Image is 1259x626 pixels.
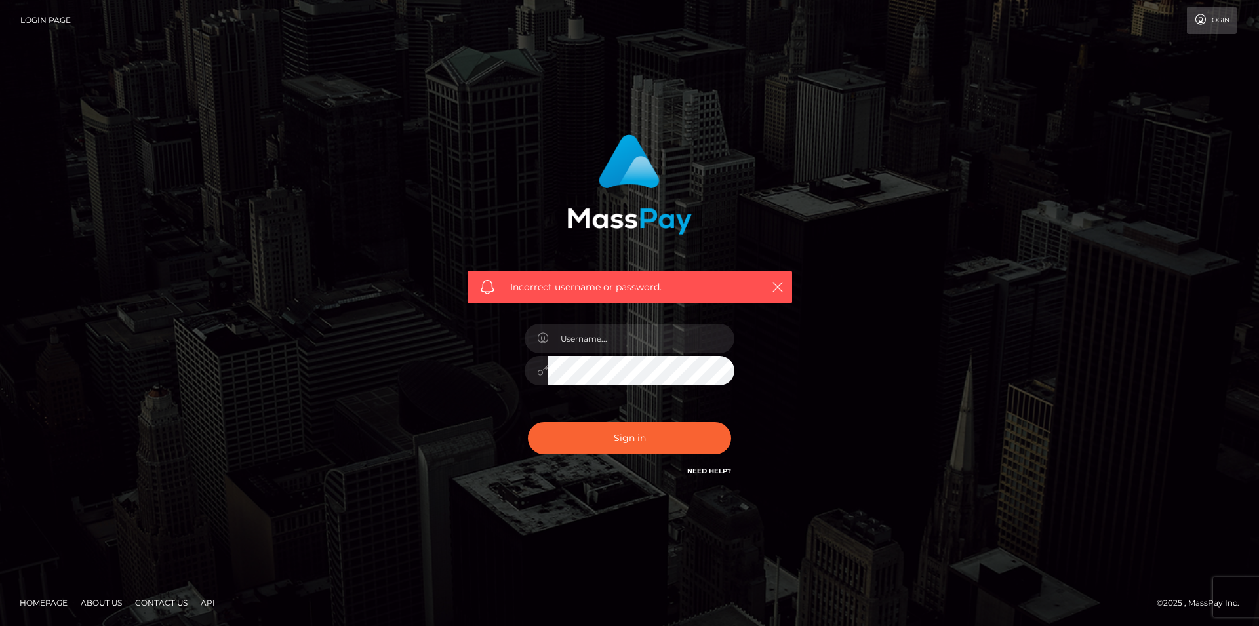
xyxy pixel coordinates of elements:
[14,593,73,613] a: Homepage
[20,7,71,34] a: Login Page
[1157,596,1249,610] div: © 2025 , MassPay Inc.
[548,324,734,353] input: Username...
[687,467,731,475] a: Need Help?
[510,281,749,294] span: Incorrect username or password.
[195,593,220,613] a: API
[130,593,193,613] a: Contact Us
[1187,7,1237,34] a: Login
[75,593,127,613] a: About Us
[528,422,731,454] button: Sign in
[567,134,692,235] img: MassPay Login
